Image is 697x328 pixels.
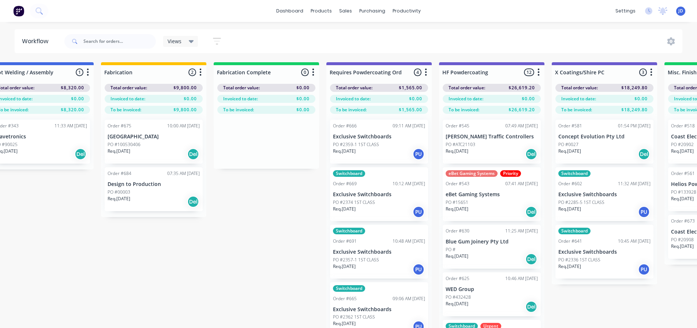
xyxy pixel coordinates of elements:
[443,272,541,316] div: Order #62510:46 AM [DATE]WED GroupPO #432428Req.[DATE]Del
[336,107,367,113] span: To be invoiced:
[561,107,592,113] span: To be invoiced:
[296,96,310,102] span: $0.00
[108,195,130,202] p: Req. [DATE]
[110,107,141,113] span: To be invoiced:
[621,107,648,113] span: $18,249.80
[446,239,538,245] p: Blue Gum Joinery Pty Ltd
[443,120,541,164] div: Order #54507:49 AM [DATE][PERSON_NAME] Traffic ControllersPO #ATC21103Req.[DATE]Del
[446,134,538,140] p: [PERSON_NAME] Traffic Controllers
[393,238,425,245] div: 10:48 AM [DATE]
[333,306,425,313] p: Exclusive Switchboards
[671,123,695,129] div: Order #518
[671,195,694,202] p: Req. [DATE]
[184,96,197,102] span: $0.00
[61,85,84,91] span: $8,320.00
[638,206,650,218] div: PU
[393,295,425,302] div: 09:06 AM [DATE]
[678,8,683,14] span: JD
[443,225,541,269] div: Order #63011:25 AM [DATE]Blue Gum Joinery Pty LtdPO #Req.[DATE]Del
[108,141,140,148] p: PO #100530406
[558,249,651,255] p: Exclusive Switchboards
[525,253,537,265] div: Del
[446,148,468,154] p: Req. [DATE]
[561,85,598,91] span: Total order value:
[413,148,424,160] div: PU
[296,107,310,113] span: $0.00
[558,238,582,245] div: Order #641
[638,264,650,275] div: PU
[333,314,375,320] p: PO #2362 1ST CLASS
[356,5,389,16] div: purchasing
[558,263,581,270] p: Req. [DATE]
[558,180,582,187] div: Order #602
[446,253,468,260] p: Req. [DATE]
[558,228,591,234] div: Switchboard
[505,123,538,129] div: 07:49 AM [DATE]
[558,257,600,263] p: PO #2336 1ST CLASS
[333,170,365,177] div: Switchboard
[168,37,181,45] span: Views
[273,5,307,16] a: dashboard
[671,141,694,148] p: PO #20902
[555,167,653,221] div: SwitchboardOrder #60211:32 AM [DATE]Exclusive SwitchboardsPO #2285-5 1ST CLASSReq.[DATE]PU
[393,123,425,129] div: 09:11 AM [DATE]
[561,96,596,102] span: Invoiced to date:
[525,301,537,313] div: Del
[449,107,479,113] span: To be invoiced:
[671,236,694,243] p: PO #20908
[638,148,650,160] div: Del
[558,170,591,177] div: Switchboard
[671,218,695,224] div: Order #673
[443,167,541,221] div: eBet Gaming SystemsPriorityOrder #54307:41 AM [DATE]eBet Gaming SystemsPO #15651Req.[DATE]Del
[333,320,356,327] p: Req. [DATE]
[333,257,379,263] p: PO #2357-1 1ST CLASS
[505,180,538,187] div: 07:41 AM [DATE]
[333,295,357,302] div: Order #665
[612,5,639,16] div: settings
[389,5,424,16] div: productivity
[336,85,372,91] span: Total order value:
[509,85,535,91] span: $26,619.20
[446,246,456,253] p: PO #
[83,34,156,49] input: Search for orders...
[409,96,422,102] span: $0.00
[173,85,197,91] span: $9,800.00
[618,180,651,187] div: 11:32 AM [DATE]
[223,107,254,113] span: To be invoiced:
[333,134,425,140] p: Exclusive Switchboards
[336,96,371,102] span: Invoiced to date:
[333,285,365,292] div: Switchboard
[500,170,521,177] div: Priority
[449,85,485,91] span: Total order value:
[446,228,469,234] div: Order #630
[167,123,200,129] div: 10:00 AM [DATE]
[71,96,84,102] span: $0.00
[333,206,356,212] p: Req. [DATE]
[446,294,471,301] p: PO #432428
[187,196,199,208] div: Del
[13,5,24,16] img: Factory
[505,275,538,282] div: 10:46 AM [DATE]
[110,85,147,91] span: Total order value:
[333,123,357,129] div: Order #666
[446,301,468,307] p: Req. [DATE]
[110,96,145,102] span: Invoiced to date:
[413,206,424,218] div: PU
[75,148,86,160] div: Del
[330,225,428,279] div: SwitchboardOrder #69110:48 AM [DATE]Exclusive SwitchboardsPO #2357-1 1ST CLASSReq.[DATE]PU
[558,191,651,198] p: Exclusive Switchboards
[558,199,604,206] p: PO #2285-5 1ST CLASS
[446,170,498,177] div: eBet Gaming Systems
[61,107,84,113] span: $8,320.00
[105,120,203,164] div: Order #67510:00 AM [DATE][GEOGRAPHIC_DATA]PO #100530406Req.[DATE]Del
[108,134,200,140] p: [GEOGRAPHIC_DATA]
[296,85,310,91] span: $0.00
[671,189,696,195] p: PO #133928
[167,170,200,177] div: 07:35 AM [DATE]
[621,85,648,91] span: $18,249.80
[555,225,653,279] div: SwitchboardOrder #64110:45 AM [DATE]Exclusive SwitchboardsPO #2336 1ST CLASSReq.[DATE]PU
[307,5,336,16] div: products
[333,148,356,154] p: Req. [DATE]
[108,170,131,177] div: Order #684
[446,123,469,129] div: Order #545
